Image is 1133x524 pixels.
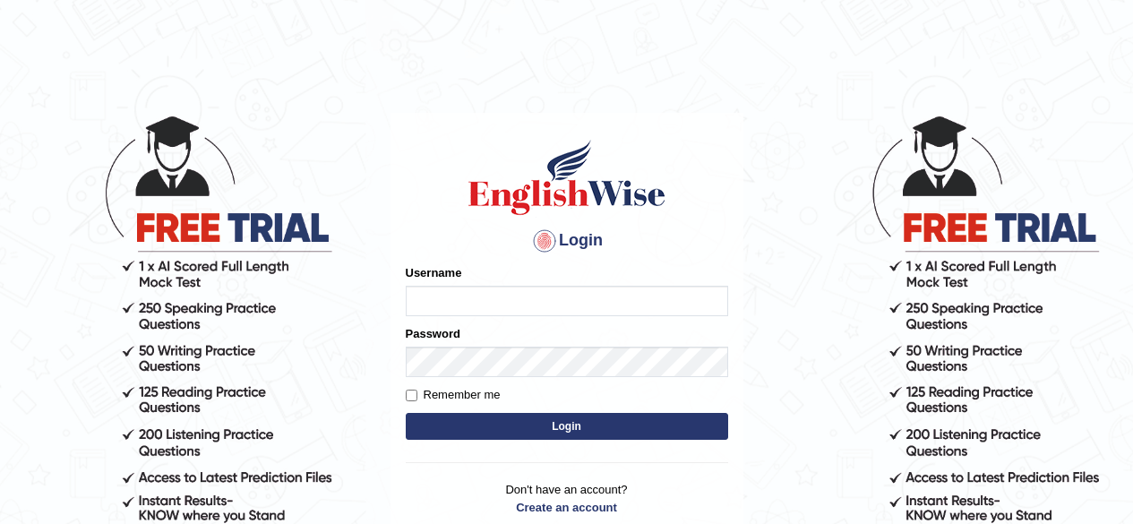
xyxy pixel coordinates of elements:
[406,499,728,516] a: Create an account
[406,227,728,255] h4: Login
[406,264,462,281] label: Username
[406,325,460,342] label: Password
[406,413,728,440] button: Login
[406,390,417,401] input: Remember me
[406,386,501,404] label: Remember me
[465,137,669,218] img: Logo of English Wise sign in for intelligent practice with AI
